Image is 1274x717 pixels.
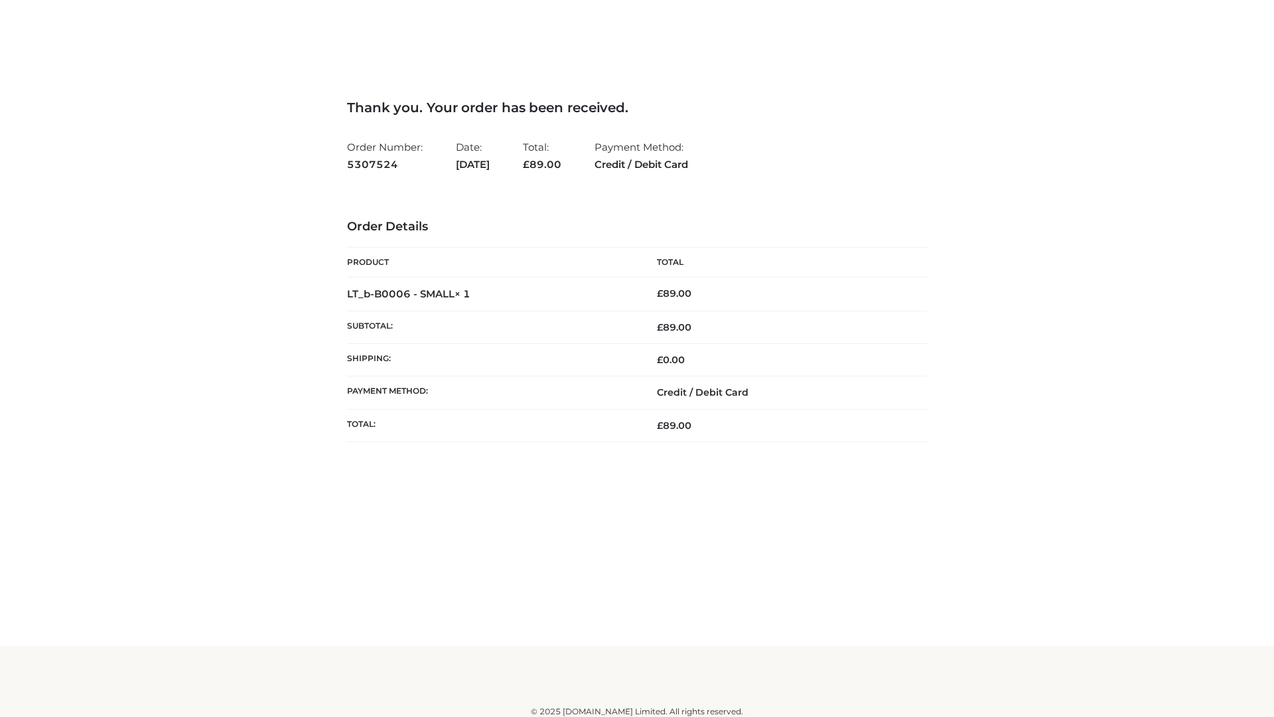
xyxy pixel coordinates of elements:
th: Total: [347,409,637,441]
li: Date: [456,135,490,176]
li: Order Number: [347,135,423,176]
strong: 5307524 [347,156,423,173]
span: £ [657,420,663,432]
span: £ [657,287,663,299]
strong: Credit / Debit Card [595,156,688,173]
span: 89.00 [657,321,691,333]
strong: LT_b-B0006 - SMALL [347,287,470,300]
th: Payment method: [347,376,637,409]
th: Total [637,248,927,278]
li: Payment Method: [595,135,688,176]
li: Total: [523,135,561,176]
h3: Order Details [347,220,927,234]
span: 89.00 [657,420,691,432]
th: Product [347,248,637,278]
th: Shipping: [347,344,637,376]
span: £ [657,321,663,333]
strong: × 1 [455,287,470,300]
strong: [DATE] [456,156,490,173]
td: Credit / Debit Card [637,376,927,409]
span: 89.00 [523,158,561,171]
span: £ [523,158,530,171]
bdi: 89.00 [657,287,691,299]
th: Subtotal: [347,311,637,343]
h3: Thank you. Your order has been received. [347,100,927,116]
bdi: 0.00 [657,354,685,366]
span: £ [657,354,663,366]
